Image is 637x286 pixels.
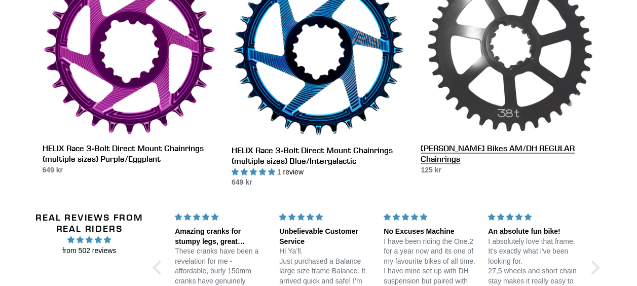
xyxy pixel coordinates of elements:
h2: Real Reviews from Real Riders [32,211,146,233]
span: from 502 reviews [32,245,146,256]
div: 5 stars [488,211,580,222]
div: Amazing cranks for stumpy legs, great customer service too [175,226,267,246]
div: 5 stars [175,211,267,222]
div: An absolute fun bike! [488,226,580,236]
div: 5 stars [384,211,476,222]
div: Unbelievable Customer Service [279,226,371,246]
div: 5 stars [279,211,371,222]
span: 4.96 stars [32,234,146,245]
div: No Excuses Machine [384,226,476,236]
